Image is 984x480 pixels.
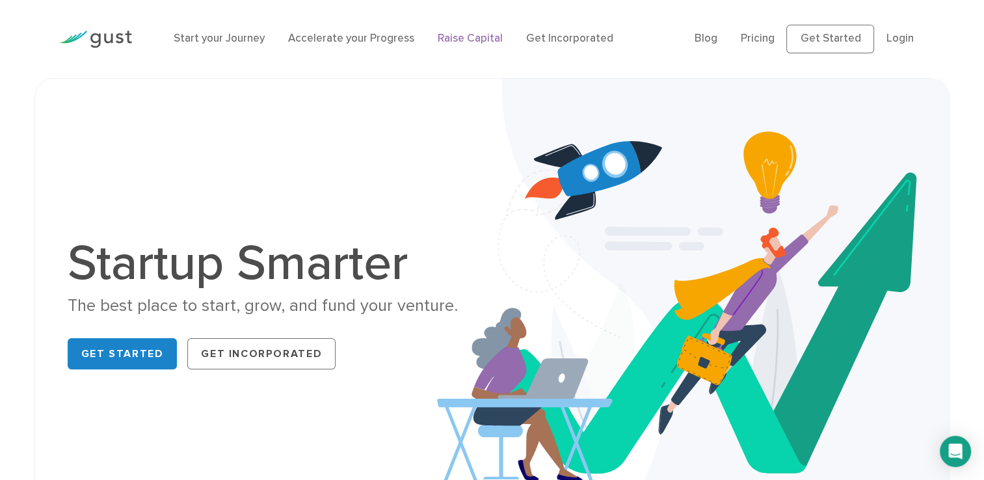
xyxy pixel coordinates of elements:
[68,295,483,317] div: The best place to start, grow, and fund your venture.
[288,32,414,45] a: Accelerate your Progress
[940,436,971,467] div: Open Intercom Messenger
[174,32,265,45] a: Start your Journey
[741,32,775,45] a: Pricing
[187,338,336,369] a: Get Incorporated
[68,338,178,369] a: Get Started
[695,32,717,45] a: Blog
[886,32,913,45] a: Login
[438,32,503,45] a: Raise Capital
[526,32,613,45] a: Get Incorporated
[68,239,483,288] h1: Startup Smarter
[59,31,132,48] img: Gust Logo
[786,25,874,53] a: Get Started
